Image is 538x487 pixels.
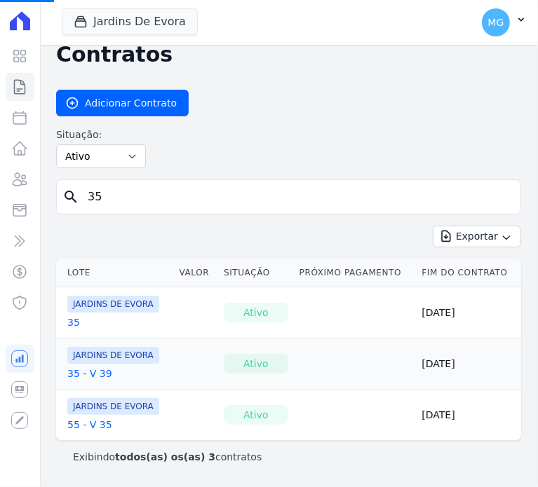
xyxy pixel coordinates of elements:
span: JARDINS DE EVORA [67,296,159,313]
input: Buscar por nome do lote [79,183,515,211]
th: Próximo Pagamento [294,259,417,287]
label: Situação: [56,128,146,142]
a: 35 [67,315,80,329]
span: JARDINS DE EVORA [67,398,159,415]
button: Exportar [433,226,521,247]
div: Ativo [224,354,288,373]
a: 35 - V 39 [67,366,112,380]
span: MG [488,18,504,27]
th: Lote [56,259,173,287]
div: Ativo [224,303,288,322]
p: Exibindo contratos [73,450,262,464]
th: Valor [173,259,218,287]
div: Ativo [224,405,288,425]
td: [DATE] [416,287,521,338]
th: Situação [218,259,294,287]
a: Adicionar Contrato [56,90,189,116]
button: Jardins De Evora [62,8,198,35]
span: JARDINS DE EVORA [67,347,159,364]
b: todos(as) os(as) 3 [115,451,215,462]
button: MG [471,3,538,42]
th: Fim do Contrato [416,259,521,287]
i: search [62,188,79,205]
a: 55 - V 35 [67,418,112,432]
h2: Contratos [56,42,521,67]
td: [DATE] [416,390,521,441]
td: [DATE] [416,338,521,390]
